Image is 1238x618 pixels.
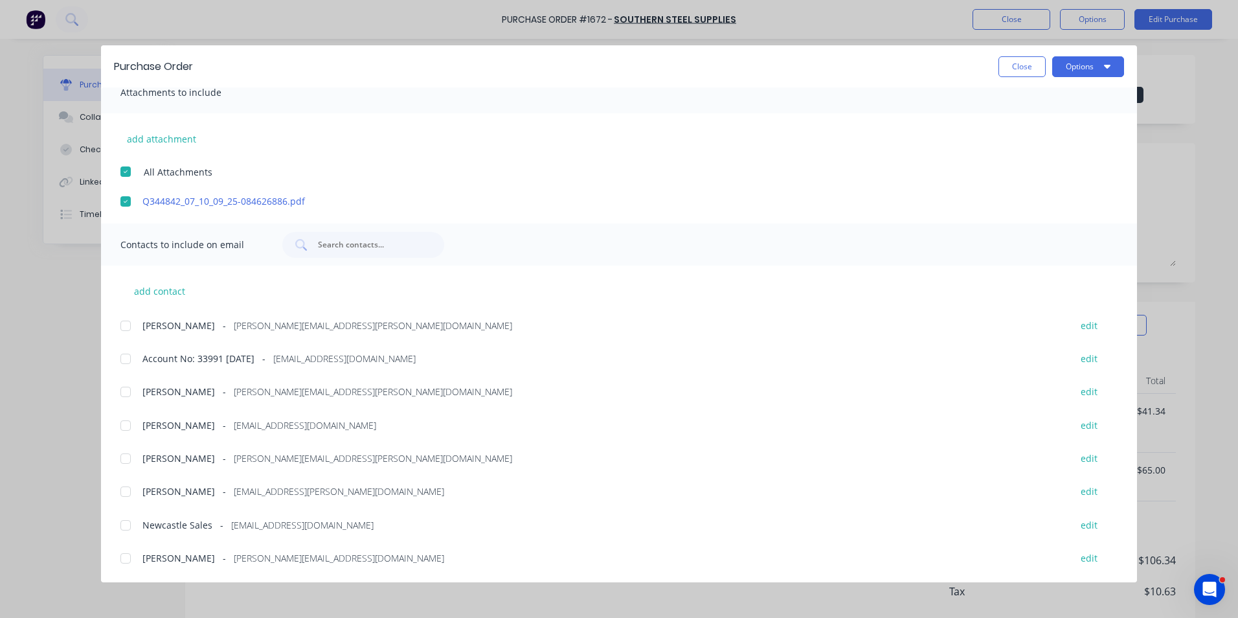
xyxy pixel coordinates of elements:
[1073,316,1105,334] button: edit
[142,485,215,498] span: [PERSON_NAME]
[114,59,193,74] div: Purchase Order
[142,194,1057,208] a: Q344842_07_10_09_25-084626886.pdf
[1073,383,1105,400] button: edit
[234,319,512,332] span: [PERSON_NAME][EMAIL_ADDRESS][PERSON_NAME][DOMAIN_NAME]
[1052,56,1124,77] button: Options
[234,551,444,565] span: [PERSON_NAME][EMAIL_ADDRESS][DOMAIN_NAME]
[1073,516,1105,534] button: edit
[262,352,265,365] span: -
[142,352,254,365] span: Account No: 33991 [DATE]
[234,485,444,498] span: [EMAIL_ADDRESS][PERSON_NAME][DOMAIN_NAME]
[142,319,215,332] span: [PERSON_NAME]
[142,551,215,565] span: [PERSON_NAME]
[998,56,1046,77] button: Close
[223,319,226,332] span: -
[120,281,198,301] button: add contact
[120,236,263,254] span: Contacts to include on email
[1073,483,1105,500] button: edit
[1073,350,1105,367] button: edit
[220,518,223,532] span: -
[223,452,226,465] span: -
[142,418,215,432] span: [PERSON_NAME]
[234,418,376,432] span: [EMAIL_ADDRESS][DOMAIN_NAME]
[1073,417,1105,434] button: edit
[223,418,226,432] span: -
[1194,574,1225,605] iframe: Intercom live chat
[223,385,226,398] span: -
[142,452,215,465] span: [PERSON_NAME]
[142,518,212,532] span: Newcastle Sales
[120,84,263,102] span: Attachments to include
[273,352,416,365] span: [EMAIL_ADDRESS][DOMAIN_NAME]
[1073,549,1105,567] button: edit
[234,452,512,465] span: [PERSON_NAME][EMAIL_ADDRESS][PERSON_NAME][DOMAIN_NAME]
[144,165,212,179] span: All Attachments
[234,385,512,398] span: [PERSON_NAME][EMAIL_ADDRESS][PERSON_NAME][DOMAIN_NAME]
[223,485,226,498] span: -
[1073,450,1105,467] button: edit
[223,551,226,565] span: -
[317,238,424,251] input: Search contacts...
[120,129,203,148] button: add attachment
[142,385,215,398] span: [PERSON_NAME]
[231,518,374,532] span: [EMAIL_ADDRESS][DOMAIN_NAME]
